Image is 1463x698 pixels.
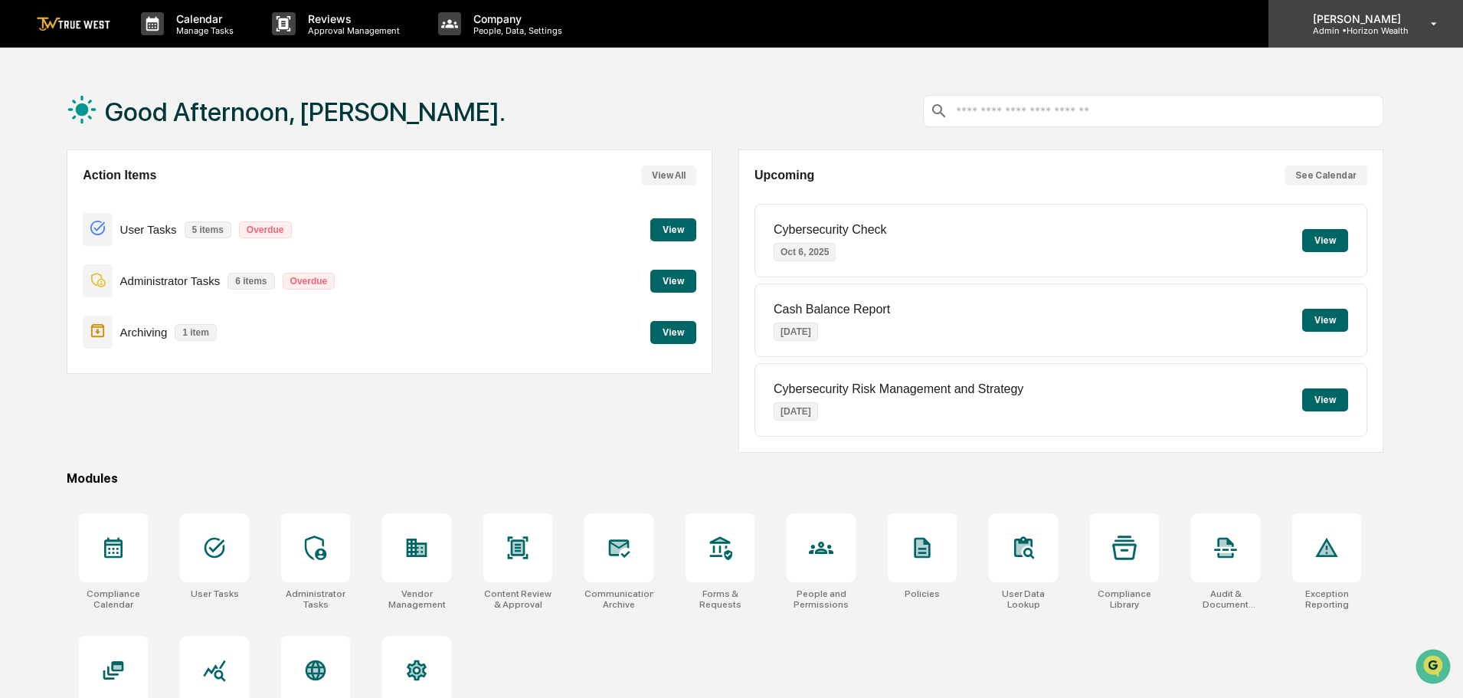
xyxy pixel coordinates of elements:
button: See all [237,167,279,185]
a: Powered byPylon [108,379,185,392]
button: Start new chat [260,122,279,140]
div: Modules [67,471,1383,486]
button: View [650,270,696,293]
button: View [650,321,696,344]
div: User Tasks [191,588,239,599]
button: View All [641,165,696,185]
a: View [650,324,696,339]
p: Reviews [296,12,407,25]
div: Forms & Requests [686,588,754,610]
a: 🔎Data Lookup [9,336,103,364]
span: Pylon [152,380,185,392]
p: Oct 6, 2025 [774,243,836,261]
p: Calendar [164,12,241,25]
p: [PERSON_NAME] [1301,12,1409,25]
img: Tammy Steffen [15,235,40,260]
p: Cybersecurity Risk Management and Strategy [774,382,1023,396]
a: View [650,221,696,236]
div: People and Permissions [787,588,856,610]
p: Cybersecurity Check [774,223,887,237]
p: [DATE] [774,323,818,341]
p: Overdue [283,273,335,290]
p: Cash Balance Report [774,303,890,316]
div: 🖐️ [15,315,28,327]
p: User Tasks [120,223,177,236]
h2: Action Items [83,169,156,182]
p: 1 item [175,324,217,341]
a: 🖐️Preclearance [9,307,105,335]
a: View [650,273,696,287]
img: 1746055101610-c473b297-6a78-478c-a979-82029cc54cd1 [15,117,43,145]
button: View [1302,309,1348,332]
p: Approval Management [296,25,407,36]
div: Vendor Management [382,588,451,610]
span: Preclearance [31,313,99,329]
span: [DATE] [136,208,167,221]
button: View [1302,229,1348,252]
p: Archiving [120,326,168,339]
div: 🗄️ [111,315,123,327]
img: 8933085812038_c878075ebb4cc5468115_72.jpg [32,117,60,145]
p: [DATE] [774,402,818,421]
a: 🗄️Attestations [105,307,196,335]
button: View [1302,388,1348,411]
p: Company [461,12,570,25]
iframe: Open customer support [1414,647,1455,689]
span: [PERSON_NAME] [47,208,124,221]
h1: Good Afternoon, [PERSON_NAME]. [105,97,506,127]
div: Past conversations [15,170,103,182]
p: How can we help? [15,32,279,57]
p: Manage Tasks [164,25,241,36]
div: Exception Reporting [1292,588,1361,610]
div: Audit & Document Logs [1191,588,1260,610]
button: See Calendar [1285,165,1367,185]
div: User Data Lookup [989,588,1058,610]
span: Data Lookup [31,342,97,358]
div: Policies [905,588,940,599]
img: logo [37,17,110,31]
span: [PERSON_NAME] [47,250,124,262]
span: • [127,250,133,262]
div: Administrator Tasks [281,588,350,610]
div: 🔎 [15,344,28,356]
span: Attestations [126,313,190,329]
p: 6 items [227,273,274,290]
div: Start new chat [69,117,251,133]
span: • [127,208,133,221]
span: [DATE] [136,250,167,262]
div: We're available if you need us! [69,133,211,145]
div: Compliance Library [1090,588,1159,610]
p: People, Data, Settings [461,25,570,36]
div: Compliance Calendar [79,588,148,610]
div: Content Review & Approval [483,588,552,610]
div: Communications Archive [584,588,653,610]
h2: Upcoming [754,169,814,182]
p: 5 items [185,221,231,238]
p: Admin • Horizon Wealth [1301,25,1409,36]
img: Tammy Steffen [15,194,40,218]
p: Administrator Tasks [120,274,221,287]
p: Overdue [239,221,292,238]
button: View [650,218,696,241]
